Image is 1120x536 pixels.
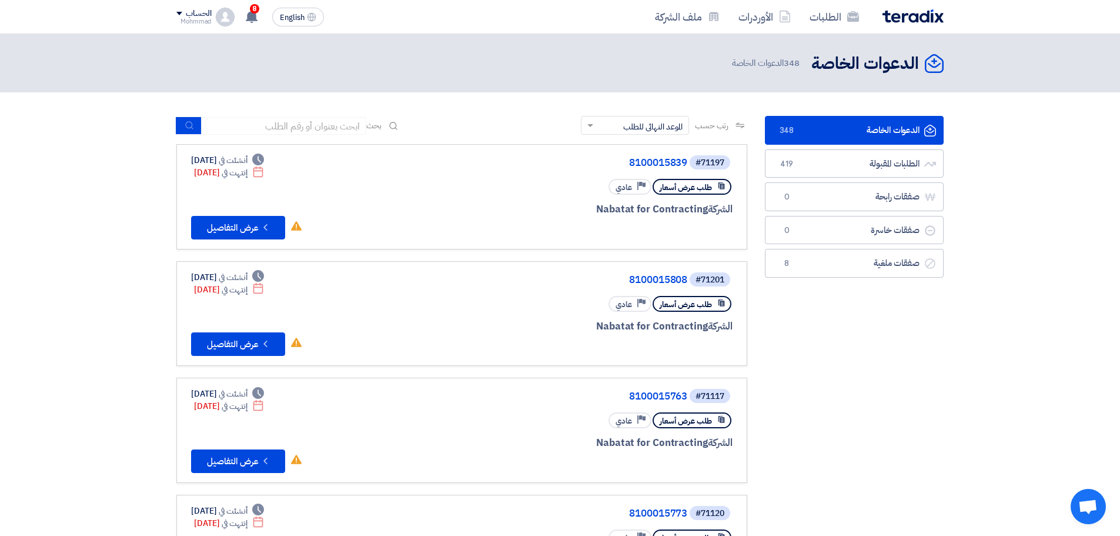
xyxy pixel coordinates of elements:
[176,18,211,25] div: Mohmmad
[696,159,724,167] div: #71197
[732,56,802,70] span: الدعوات الخاصة
[219,154,247,167] span: أنشئت في
[780,258,794,269] span: 8
[616,182,632,193] span: عادي
[194,284,264,296] div: [DATE]
[191,505,264,517] div: [DATE]
[202,117,366,135] input: ابحث بعنوان أو رقم الطلب
[222,167,247,179] span: إنتهت في
[222,400,247,412] span: إنتهت في
[191,450,285,473] button: عرض التفاصيل
[222,517,247,530] span: إنتهت في
[366,119,382,132] span: بحث
[695,119,728,132] span: رتب حسب
[780,191,794,203] span: 0
[780,225,794,237] span: 0
[660,182,712,193] span: طلب عرض أسعار
[450,202,733,217] div: Nabatat for Contracting
[191,332,285,356] button: عرض التفاصيل
[1071,489,1106,524] a: دردشة مفتوحة
[191,154,264,167] div: [DATE]
[452,391,687,402] a: 8100015763
[616,415,632,427] span: عادي
[219,505,247,517] span: أنشئت في
[219,388,247,400] span: أنشئت في
[660,415,712,427] span: طلب عرض أسعار
[272,8,324,26] button: English
[696,510,724,518] div: #71120
[696,392,724,401] div: #71117
[219,271,247,284] span: أنشئت في
[450,435,733,451] div: Nabatat for Contracting
[280,14,305,22] span: English
[623,121,683,133] span: الموعد النهائي للطلب
[191,216,285,239] button: عرض التفاصيل
[765,149,944,178] a: الطلبات المقبولة419
[765,216,944,245] a: صفقات خاسرة0
[784,56,800,69] span: 348
[708,435,733,450] span: الشركة
[450,319,733,334] div: Nabatat for Contracting
[800,3,868,31] a: الطلبات
[452,158,687,168] a: 8100015839
[696,276,724,284] div: #71201
[191,388,264,400] div: [DATE]
[780,125,794,137] span: 348
[729,3,800,31] a: الأوردرات
[186,9,211,19] div: الحساب
[191,271,264,284] div: [DATE]
[194,400,264,412] div: [DATE]
[194,517,264,530] div: [DATE]
[708,202,733,217] span: الشركة
[616,299,632,310] span: عادي
[765,249,944,278] a: صفقات ملغية8
[194,167,264,179] div: [DATE]
[250,4,259,14] span: 8
[780,158,794,170] span: 419
[222,284,247,296] span: إنتهت في
[882,9,944,23] img: Teradix logo
[216,8,235,26] img: profile_test.png
[452,275,687,285] a: 8100015808
[765,116,944,145] a: الدعوات الخاصة348
[452,508,687,519] a: 8100015773
[660,299,712,310] span: طلب عرض أسعار
[708,319,733,334] span: الشركة
[646,3,729,31] a: ملف الشركة
[811,52,919,75] h2: الدعوات الخاصة
[765,182,944,211] a: صفقات رابحة0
